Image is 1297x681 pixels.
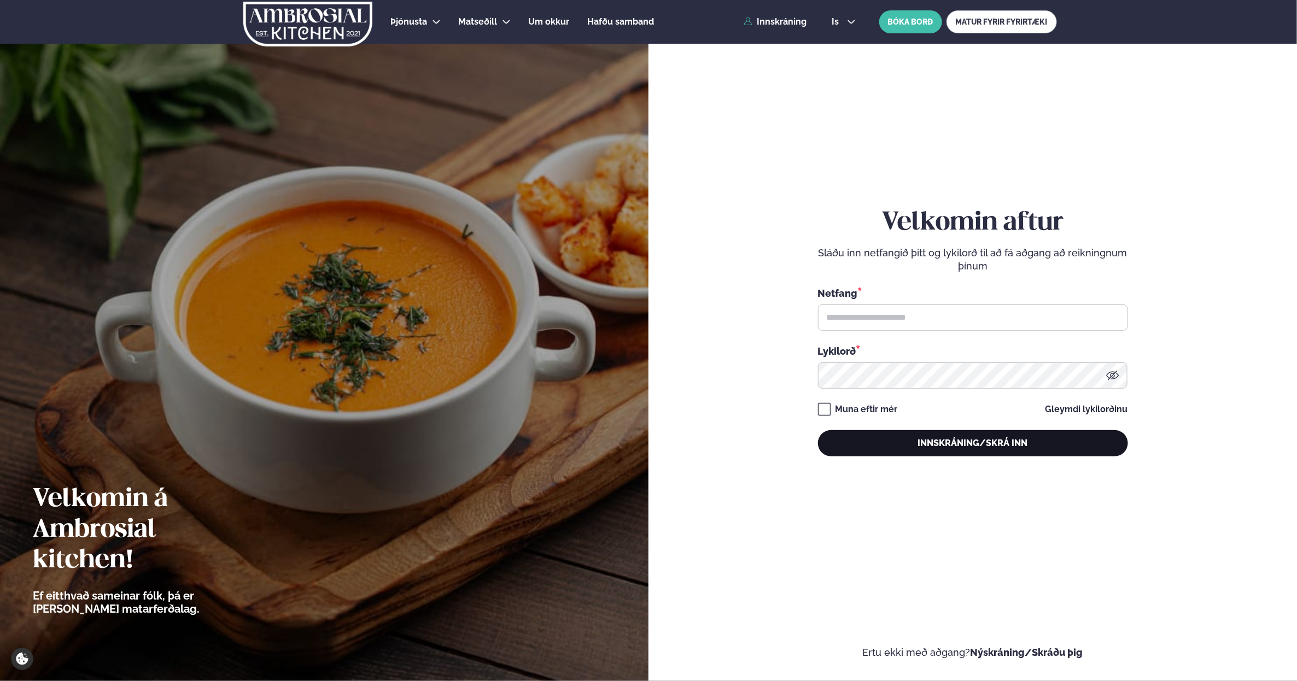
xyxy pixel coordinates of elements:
a: Nýskráning/Skráðu þig [971,647,1083,658]
a: Þjónusta [391,15,428,28]
span: Hafðu samband [588,16,655,27]
a: Cookie settings [11,648,33,670]
a: MATUR FYRIR FYRIRTÆKI [947,10,1057,33]
a: Matseðill [459,15,498,28]
span: Matseðill [459,16,498,27]
a: Gleymdi lykilorðinu [1045,405,1128,414]
a: Hafðu samband [588,15,655,28]
h2: Velkomin aftur [818,208,1128,238]
div: Lykilorð [818,344,1128,358]
p: Ertu ekki með aðgang? [681,646,1264,659]
button: BÓKA BORÐ [879,10,942,33]
p: Ef eitthvað sameinar fólk, þá er [PERSON_NAME] matarferðalag. [33,589,260,615]
span: is [832,17,842,26]
span: Þjónusta [391,16,428,27]
a: Innskráning [744,17,807,27]
a: Um okkur [529,15,570,28]
h2: Velkomin á Ambrosial kitchen! [33,484,260,576]
p: Sláðu inn netfangið þitt og lykilorð til að fá aðgang að reikningnum þínum [818,246,1128,273]
img: logo [243,2,373,46]
span: Um okkur [529,16,570,27]
button: is [823,17,864,26]
button: Innskráning/Skrá inn [818,430,1128,456]
div: Netfang [818,286,1128,300]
